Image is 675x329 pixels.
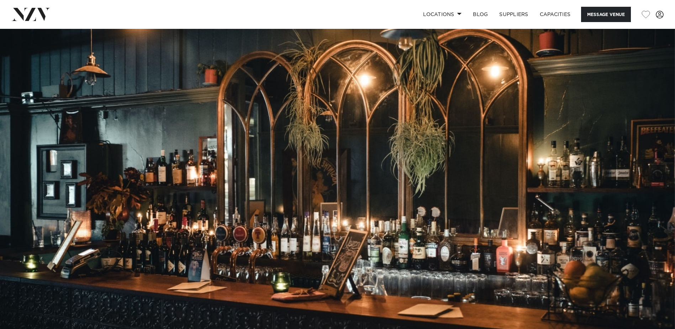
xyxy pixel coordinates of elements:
[534,7,576,22] a: Capacities
[11,8,50,21] img: nzv-logo.png
[494,7,534,22] a: SUPPLIERS
[581,7,631,22] button: Message Venue
[417,7,467,22] a: Locations
[467,7,494,22] a: BLOG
